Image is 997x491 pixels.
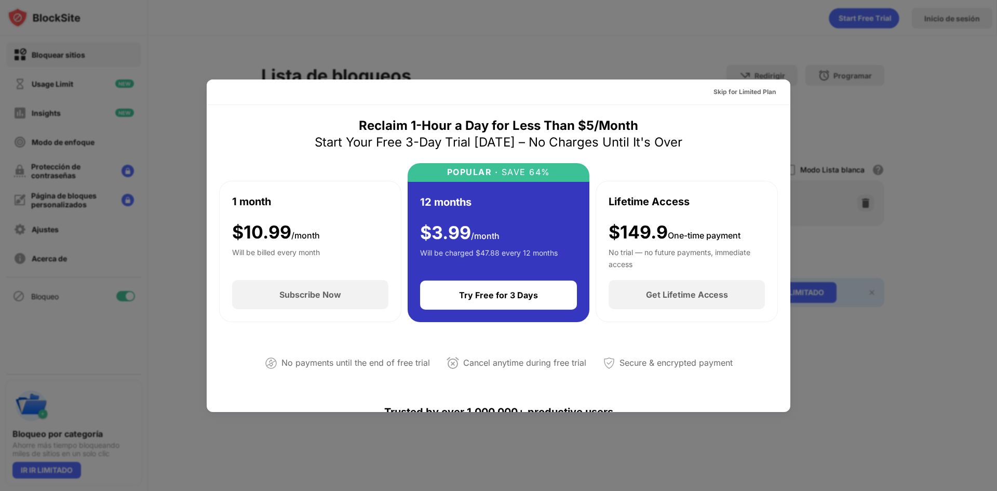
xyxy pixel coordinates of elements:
span: /month [291,230,320,241]
div: Subscribe Now [279,289,341,300]
div: $ 10.99 [232,222,320,243]
div: No trial — no future payments, immediate access [609,247,765,268]
div: Start Your Free 3-Day Trial [DATE] – No Charges Until It's Over [315,134,682,151]
div: Will be billed every month [232,247,320,268]
div: Reclaim 1-Hour a Day for Less Than $5/Month [359,117,638,134]
img: cancel-anytime [447,357,459,369]
img: not-paying [265,357,277,369]
div: Will be charged $47.88 every 12 months [420,247,558,268]
div: SAVE 64% [498,167,550,177]
div: Secure & encrypted payment [619,355,733,370]
span: One-time payment [668,230,740,241]
div: Lifetime Access [609,194,690,209]
div: Get Lifetime Access [646,289,728,300]
div: Cancel anytime during free trial [463,355,586,370]
div: 12 months [420,194,471,210]
div: 1 month [232,194,271,209]
div: $149.9 [609,222,740,243]
span: /month [471,231,500,241]
div: Skip for Limited Plan [713,87,776,97]
div: $ 3.99 [420,222,500,244]
div: No payments until the end of free trial [281,355,430,370]
div: Trusted by over 1,000,000+ productive users [219,387,778,437]
div: POPULAR · [447,167,498,177]
div: Try Free for 3 Days [459,290,538,300]
img: secured-payment [603,357,615,369]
